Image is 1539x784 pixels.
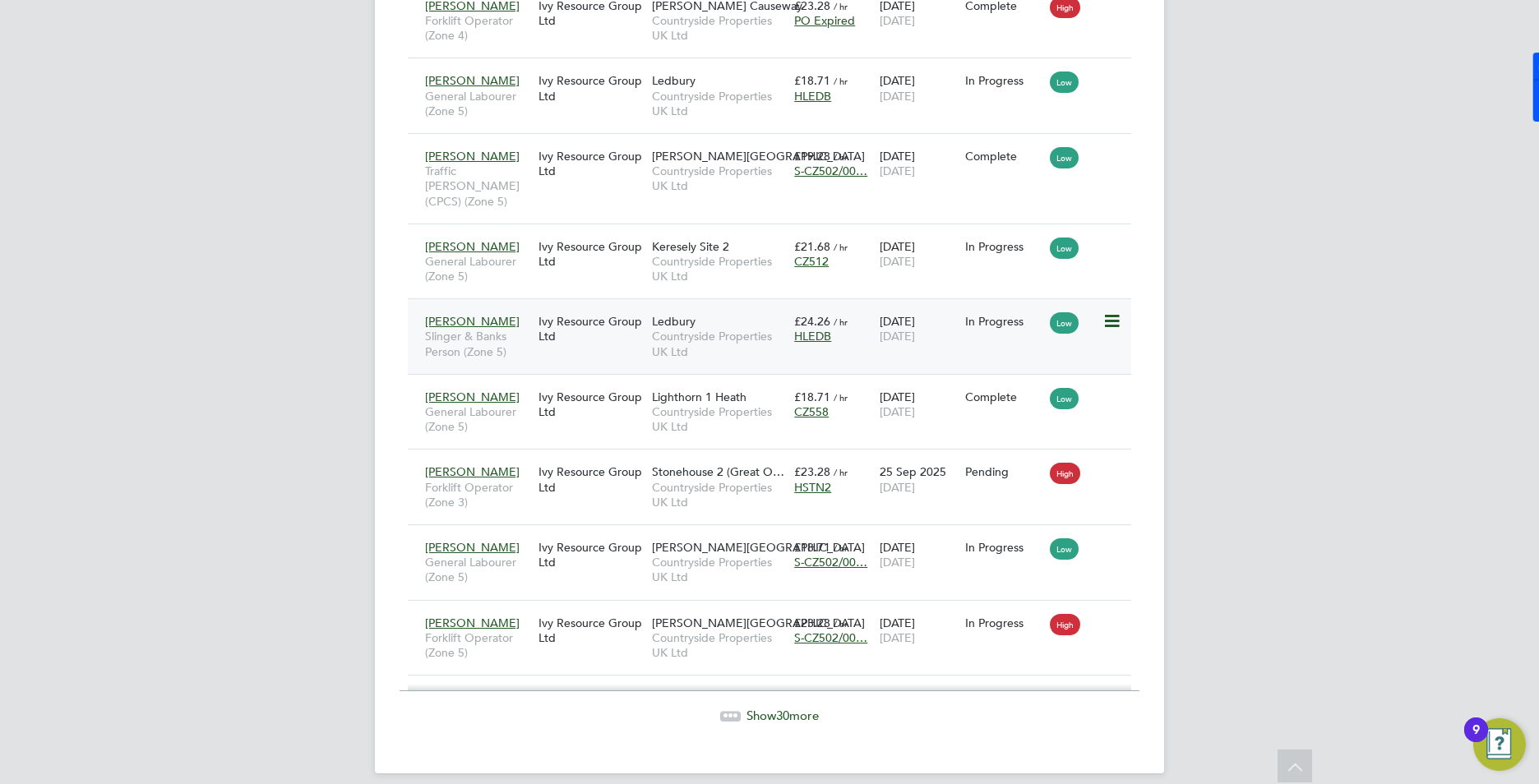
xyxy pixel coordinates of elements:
span: HSTN2 [794,480,831,495]
span: Countryside Properties UK Ltd [652,480,786,510]
span: HLEDB [794,89,831,104]
a: [PERSON_NAME]General Labourer (Zone 5)Ivy Resource Group Ltd[PERSON_NAME][GEOGRAPHIC_DATA]Country... [421,531,1131,545]
span: Forklift Operator (Zone 4) [425,13,530,43]
span: [PERSON_NAME] [425,464,520,479]
div: [DATE] [876,231,961,277]
div: Ivy Resource Group Ltd [534,381,648,427]
span: £18.71 [794,540,830,555]
div: [DATE] [876,141,961,187]
span: £21.68 [794,239,830,254]
span: / hr [834,316,848,328]
a: [PERSON_NAME]Forklift Operator (Zone 3)Ivy Resource Group LtdStonehouse 2 (Great O…Countryside Pr... [421,455,1131,469]
span: PO Expired [794,13,855,28]
span: S-CZ502/00… [794,164,867,178]
span: Countryside Properties UK Ltd [652,555,786,584]
span: Traffic [PERSON_NAME] (CPCS) (Zone 5) [425,164,530,209]
div: Complete [965,390,1042,404]
span: [PERSON_NAME][GEOGRAPHIC_DATA] [652,540,865,555]
span: Keresely Site 2 [652,239,729,254]
a: [PERSON_NAME]Slinger & Banks Person (Zone 5)Ivy Resource Group LtdLedburyCountryside Properties U... [421,305,1131,319]
a: [PERSON_NAME]General Labourer (Zone 5)Ivy Resource Group LtdKeresely Site 2Countryside Properties... [421,230,1131,244]
span: [DATE] [880,329,915,344]
span: [DATE] [880,13,915,28]
span: High [1050,614,1080,635]
span: [DATE] [880,630,915,645]
span: CZ512 [794,254,829,269]
div: Ivy Resource Group Ltd [534,306,648,352]
span: [PERSON_NAME] [425,314,520,329]
a: [PERSON_NAME]Forklift Operator (Zone 5)Ivy Resource Group Ltd[PERSON_NAME][GEOGRAPHIC_DATA]Countr... [421,606,1131,620]
span: S-CZ502/00… [794,630,867,645]
span: Forklift Operator (Zone 5) [425,630,530,660]
span: Countryside Properties UK Ltd [652,329,786,358]
span: Countryside Properties UK Ltd [652,89,786,118]
span: [DATE] [880,404,915,419]
span: Show more [746,708,819,723]
span: Stonehouse 2 (Great O… [652,464,784,479]
span: 30 [776,708,789,723]
div: Ivy Resource Group Ltd [534,141,648,187]
a: [PERSON_NAME]Traffic [PERSON_NAME] (CPCS) (Zone 5)Ivy Resource Group Ltd[PERSON_NAME][GEOGRAPHIC_... [421,140,1131,154]
button: Open Resource Center, 9 new notifications [1473,718,1526,771]
span: HLEDB [794,329,831,344]
span: General Labourer (Zone 5) [425,555,530,584]
span: [PERSON_NAME][GEOGRAPHIC_DATA] [652,149,865,164]
span: Lighthorn 1 Heath [652,390,746,404]
span: £24.26 [794,314,830,329]
span: [PERSON_NAME] [425,390,520,404]
span: High [1050,463,1080,484]
span: Low [1050,388,1079,409]
span: Countryside Properties UK Ltd [652,404,786,434]
span: Countryside Properties UK Ltd [652,13,786,43]
span: Low [1050,71,1079,93]
div: Complete [965,149,1042,164]
span: [PERSON_NAME] [425,616,520,630]
span: Ledbury [652,314,696,329]
span: Countryside Properties UK Ltd [652,164,786,193]
span: / hr [834,542,848,554]
a: [PERSON_NAME]General Labourer (Zone 5)Ivy Resource Group LtdLighthorn 1 HeathCountryside Properti... [421,380,1131,394]
span: / hr [834,150,848,163]
span: Low [1050,147,1079,168]
span: Ledbury [652,73,696,88]
span: £19.28 [794,149,830,164]
span: £18.71 [794,390,830,404]
span: £23.28 [794,616,830,630]
span: General Labourer (Zone 5) [425,89,530,118]
div: [DATE] [876,306,961,352]
a: [PERSON_NAME]General Labourer (Zone 5)Ivy Resource Group LtdLedburyCountryside Properties UK Ltd£... [421,64,1131,78]
div: [DATE] [876,65,961,111]
span: CZ558 [794,404,829,419]
div: In Progress [965,314,1042,329]
span: [PERSON_NAME] [425,239,520,254]
span: Low [1050,538,1079,560]
span: [DATE] [880,89,915,104]
span: [DATE] [880,164,915,178]
div: 25 Sep 2025 [876,456,961,502]
div: [DATE] [876,607,961,653]
span: [PERSON_NAME] [425,149,520,164]
span: Low [1050,238,1079,259]
span: [DATE] [880,555,915,570]
span: S-CZ502/00… [794,555,867,570]
div: Ivy Resource Group Ltd [534,231,648,277]
span: / hr [834,466,848,478]
div: [DATE] [876,381,961,427]
div: In Progress [965,73,1042,88]
span: Countryside Properties UK Ltd [652,254,786,284]
div: Ivy Resource Group Ltd [534,456,648,502]
span: [DATE] [880,254,915,269]
div: In Progress [965,540,1042,555]
span: Slinger & Banks Person (Zone 5) [425,329,530,358]
span: [PERSON_NAME][GEOGRAPHIC_DATA] [652,616,865,630]
span: / hr [834,241,848,253]
div: [DATE] [876,532,961,578]
div: Ivy Resource Group Ltd [534,65,648,111]
div: Pending [965,464,1042,479]
span: / hr [834,75,848,87]
div: Ivy Resource Group Ltd [534,607,648,653]
span: General Labourer (Zone 5) [425,404,530,434]
span: [DATE] [880,480,915,495]
div: 9 [1472,730,1480,751]
div: Ivy Resource Group Ltd [534,532,648,578]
